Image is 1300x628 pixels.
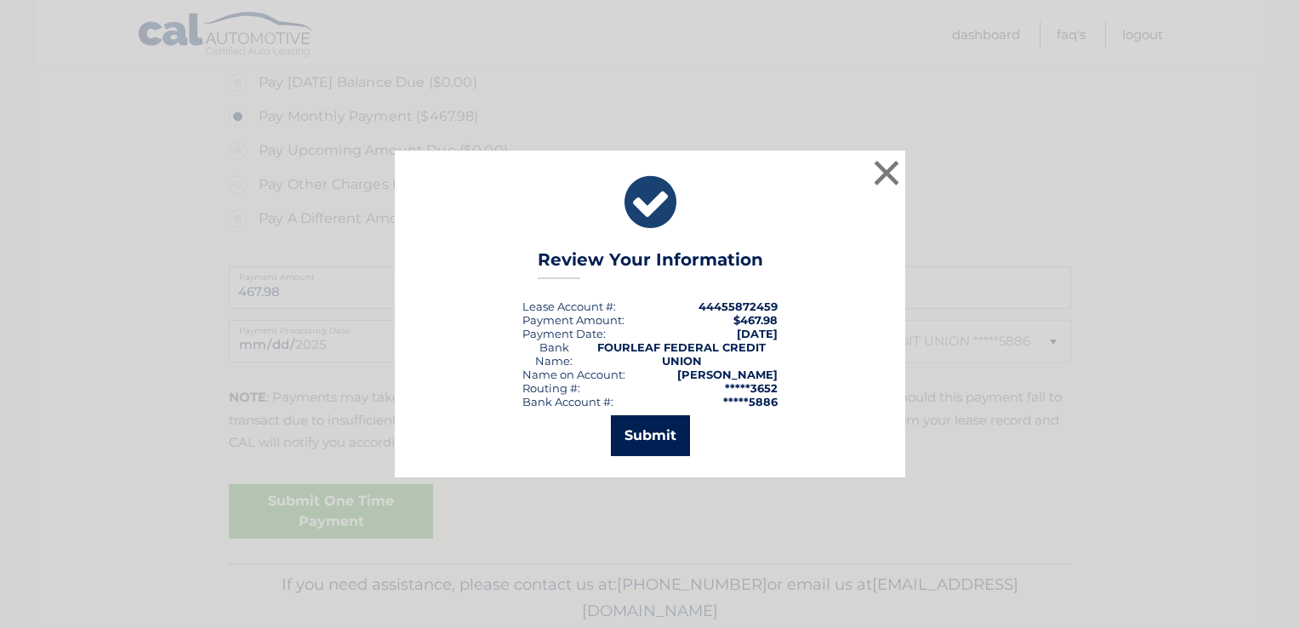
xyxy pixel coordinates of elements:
div: Bank Name: [522,340,585,368]
div: Lease Account #: [522,300,616,313]
div: Name on Account: [522,368,625,381]
button: × [870,156,904,190]
div: Payment Amount: [522,313,624,327]
div: Routing #: [522,381,580,395]
strong: [PERSON_NAME] [677,368,778,381]
span: [DATE] [737,327,778,340]
strong: 44455872459 [698,300,778,313]
button: Submit [611,415,690,456]
span: Payment Date [522,327,603,340]
span: $467.98 [733,313,778,327]
strong: FOURLEAF FEDERAL CREDIT UNION [597,340,766,368]
h3: Review Your Information [538,249,763,279]
div: : [522,327,606,340]
div: Bank Account #: [522,395,613,408]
